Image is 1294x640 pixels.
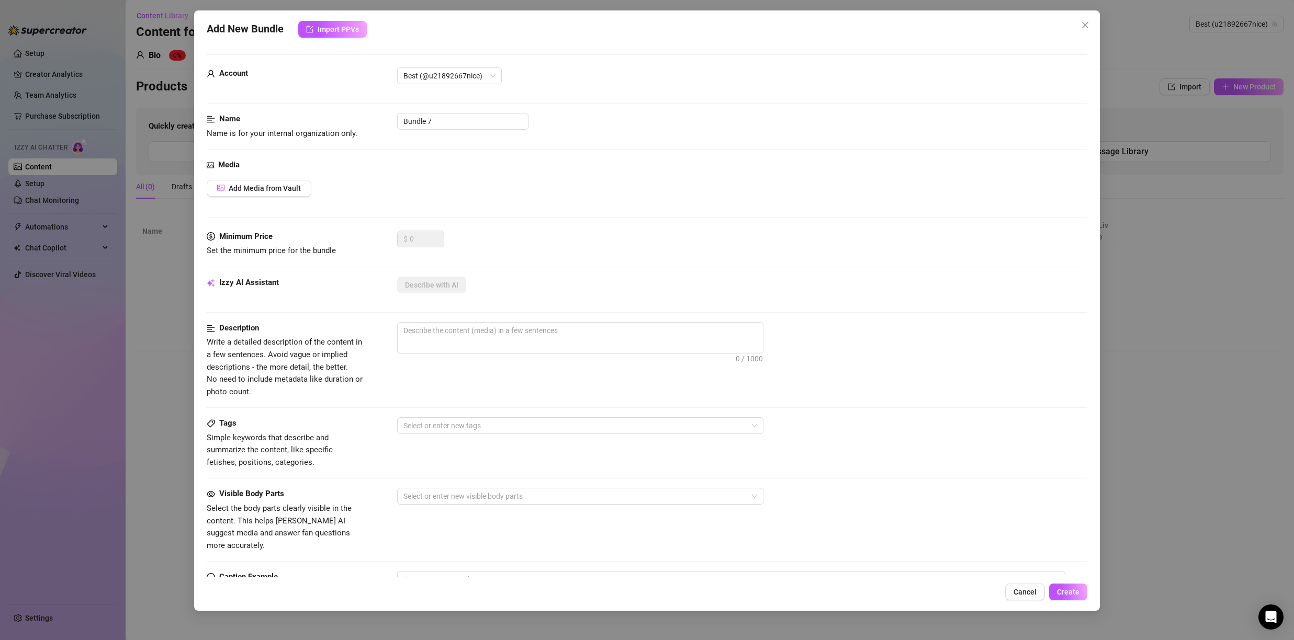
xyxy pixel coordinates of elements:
[1081,21,1089,29] span: close
[207,490,215,498] span: eye
[207,129,357,138] span: Name is for your internal organization only.
[219,572,278,581] strong: Caption Example
[207,113,215,125] span: align-left
[217,184,224,191] span: picture
[397,113,528,130] input: Enter a name
[207,246,336,255] span: Set the minimum price for the bundle
[207,180,311,197] button: Add Media from Vault
[219,232,273,241] strong: Minimum Price
[318,25,359,33] span: Import PPVs
[229,184,301,192] span: Add Media from Vault
[1049,584,1087,600] button: Create
[207,571,215,584] span: message
[207,322,215,335] span: align-left
[1005,584,1045,600] button: Cancel
[219,278,279,287] strong: Izzy AI Assistant
[207,419,215,428] span: tag
[1057,588,1079,596] span: Create
[207,504,352,550] span: Select the body parts clearly visible in the content. This helps [PERSON_NAME] AI suggest media a...
[207,159,214,172] span: picture
[207,433,333,467] span: Simple keywords that describe and summarize the content, like specific fetishes, positions, categ...
[1077,17,1094,33] button: Close
[219,68,248,78] strong: Account
[219,418,237,428] strong: Tags
[207,231,215,243] span: dollar
[1258,604,1284,630] div: Open Intercom Messenger
[1077,21,1094,29] span: Close
[207,337,363,396] span: Write a detailed description of the content in a few sentences. Avoid vague or implied descriptio...
[219,489,284,498] strong: Visible Body Parts
[306,26,313,33] span: import
[403,68,496,84] span: Best (@u21892667nice)
[219,323,259,333] strong: Description
[397,277,466,293] button: Describe with AI
[298,21,367,38] button: Import PPVs
[1014,588,1037,596] span: Cancel
[207,21,284,38] span: Add New Bundle
[219,114,240,123] strong: Name
[218,160,240,169] strong: Media
[207,67,215,80] span: user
